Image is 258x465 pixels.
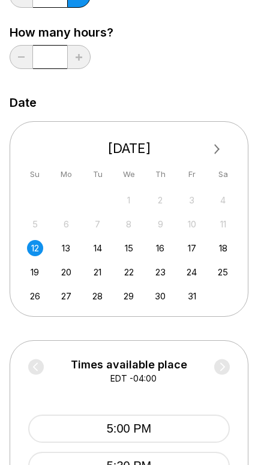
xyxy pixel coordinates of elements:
div: Choose Sunday, October 12th, 2025 [27,240,43,256]
div: Not available Friday, October 3rd, 2025 [184,192,200,208]
div: Not available Saturday, October 4th, 2025 [215,192,231,208]
div: Su [27,166,43,182]
div: Choose Saturday, October 18th, 2025 [215,240,231,256]
div: Choose Tuesday, October 21st, 2025 [89,264,106,280]
div: Choose Tuesday, October 14th, 2025 [89,240,106,256]
button: 5:00 PM [28,415,230,443]
div: Not available Thursday, October 2nd, 2025 [152,192,169,208]
div: Choose Thursday, October 23rd, 2025 [152,264,169,280]
div: Choose Friday, October 24th, 2025 [184,264,200,280]
div: Not available Tuesday, October 7th, 2025 [89,216,106,232]
div: Choose Tuesday, October 28th, 2025 [89,288,106,304]
div: Choose Monday, October 20th, 2025 [58,264,74,280]
label: How many hours? [10,26,113,39]
button: Next Month [208,140,227,159]
div: Not available Saturday, October 11th, 2025 [215,216,231,232]
div: Choose Saturday, October 25th, 2025 [215,264,231,280]
div: Choose Sunday, October 19th, 2025 [27,264,43,280]
div: Choose Monday, October 27th, 2025 [58,288,74,304]
div: Choose Thursday, October 16th, 2025 [152,240,169,256]
div: Fr [184,166,200,182]
div: Not available Wednesday, October 1st, 2025 [121,192,137,208]
div: Choose Wednesday, October 29th, 2025 [121,288,137,304]
div: Not available Wednesday, October 8th, 2025 [121,216,137,232]
div: Not available Friday, October 10th, 2025 [184,216,200,232]
div: Choose Friday, October 17th, 2025 [184,240,200,256]
span: EDT -04:00 [110,373,157,385]
div: Not available Monday, October 6th, 2025 [58,216,74,232]
div: Choose Monday, October 13th, 2025 [58,240,74,256]
label: Date [10,96,37,109]
div: We [121,166,137,182]
span: Times available place [71,359,187,371]
div: Choose Wednesday, October 22nd, 2025 [121,264,137,280]
div: Sa [215,166,231,182]
div: Not available Thursday, October 9th, 2025 [152,216,169,232]
div: Not available Sunday, October 5th, 2025 [27,216,43,232]
div: month 2025-10 [25,191,233,304]
div: Tu [89,166,106,182]
div: Choose Sunday, October 26th, 2025 [27,288,43,304]
div: Mo [58,166,74,182]
div: [DATE] [22,140,236,157]
div: Choose Friday, October 31st, 2025 [184,288,200,304]
div: Th [152,166,169,182]
div: Choose Wednesday, October 15th, 2025 [121,240,137,256]
div: Choose Thursday, October 30th, 2025 [152,288,169,304]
